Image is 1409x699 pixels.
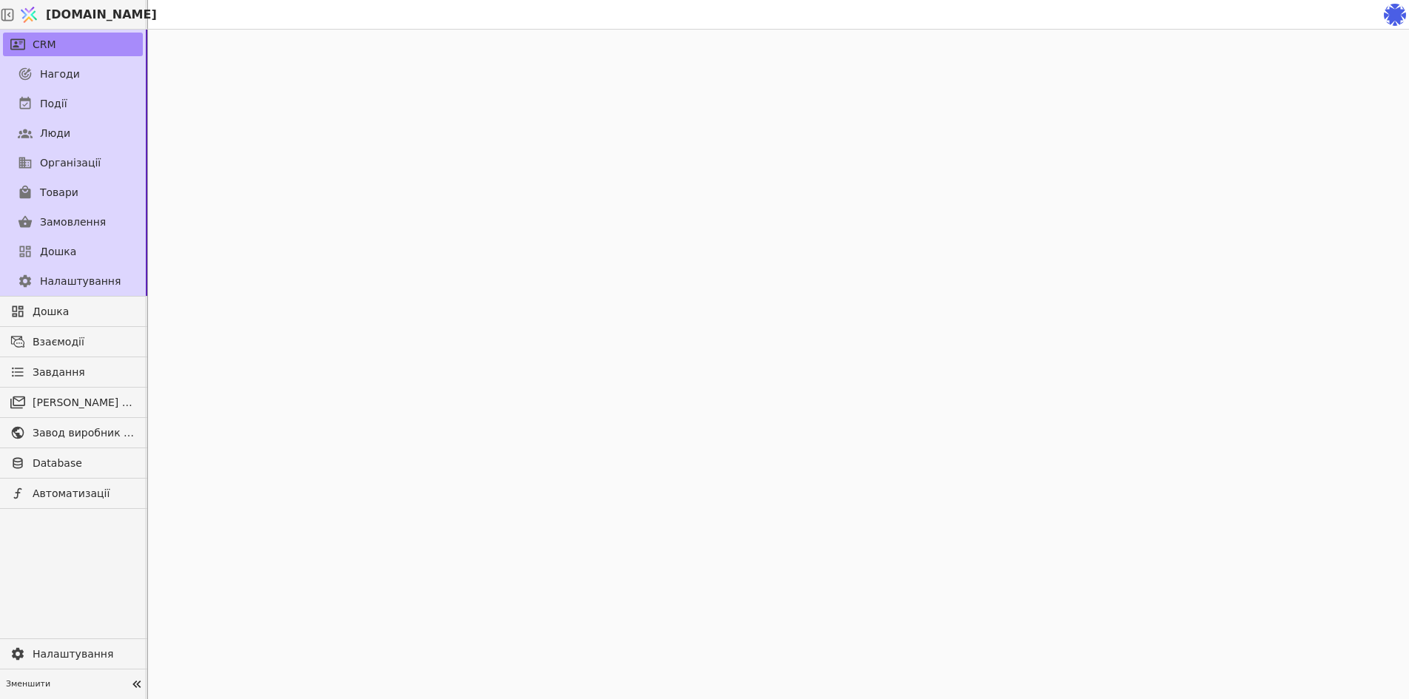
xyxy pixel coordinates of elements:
span: Замовлення [40,215,106,230]
span: Події [40,96,67,112]
a: Дошка [3,240,143,263]
a: Взаємодії [3,330,143,354]
a: Налаштування [3,269,143,293]
a: Database [3,451,143,475]
span: Завод виробник металочерепиці - B2B платформа [33,425,135,441]
img: c71722e9364783ead8bdebe5e7601ae3 [1384,4,1406,26]
span: Налаштування [33,646,135,662]
span: Дошка [33,304,135,320]
img: Logo [18,1,40,29]
span: Автоматизації [33,486,135,502]
a: Налаштування [3,642,143,666]
a: Товари [3,180,143,204]
span: Нагоди [40,67,80,82]
a: Завод виробник металочерепиці - B2B платформа [3,421,143,445]
span: Зменшити [6,678,127,691]
a: Замовлення [3,210,143,234]
a: Організації [3,151,143,175]
a: CRM [3,33,143,56]
span: Database [33,456,135,471]
span: Взаємодії [33,334,135,350]
a: Автоматизації [3,482,143,505]
span: [PERSON_NAME] розсилки [33,395,135,411]
span: Завдання [33,365,85,380]
a: [PERSON_NAME] розсилки [3,391,143,414]
a: Завдання [3,360,143,384]
a: Нагоди [3,62,143,86]
a: Люди [3,121,143,145]
a: Події [3,92,143,115]
span: Люди [40,126,70,141]
span: Дошка [40,244,76,260]
span: CRM [33,37,56,53]
span: Організації [40,155,101,171]
span: [DOMAIN_NAME] [46,6,157,24]
a: [DOMAIN_NAME] [15,1,148,29]
a: Дошка [3,300,143,323]
span: Товари [40,185,78,200]
span: Налаштування [40,274,121,289]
